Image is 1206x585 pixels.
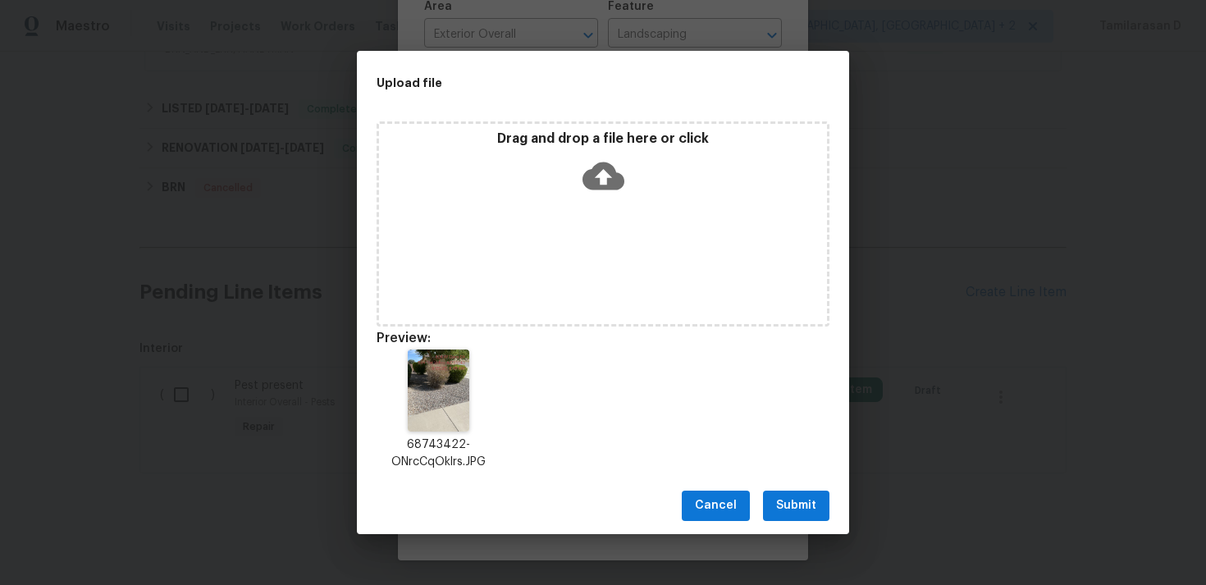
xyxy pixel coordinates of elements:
img: Z [408,350,469,432]
button: Submit [763,491,829,521]
button: Cancel [682,491,750,521]
span: Cancel [695,496,737,516]
p: Drag and drop a file here or click [379,130,827,148]
p: 68743422-ONrcCqOklrs.JPG [377,436,501,471]
span: Submit [776,496,816,516]
h2: Upload file [377,74,756,92]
